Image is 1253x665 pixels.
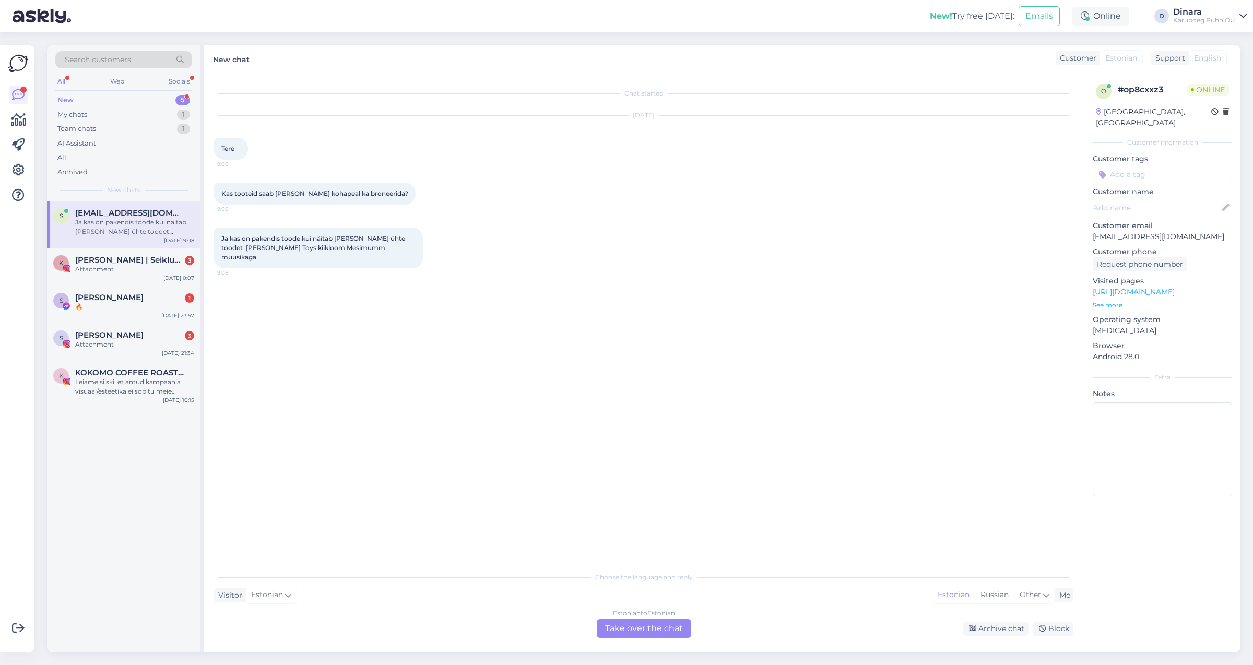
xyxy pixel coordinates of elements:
[59,372,64,379] span: K
[214,573,1073,582] div: Choose the language and reply
[213,51,250,65] label: New chat
[185,331,194,340] div: 3
[1118,84,1187,96] div: # op8cxxz3
[1093,186,1232,197] p: Customer name
[57,124,96,134] div: Team chats
[932,587,975,603] div: Estonian
[75,368,184,377] span: KOKOMO COFFEE ROASTERS
[57,110,87,120] div: My chats
[163,274,194,282] div: [DATE] 0:07
[185,256,194,265] div: 3
[1101,87,1106,95] span: o
[1093,167,1232,182] input: Add a tag
[214,590,242,601] div: Visitor
[613,609,675,618] div: Estonian to Estonian
[221,145,234,152] span: Tere
[108,75,126,88] div: Web
[1093,202,1220,213] input: Add name
[57,152,66,163] div: All
[75,208,184,218] span: soohannaliis@gmail.com
[75,330,144,340] span: Sigrid
[1154,9,1169,23] div: D
[1105,53,1137,64] span: Estonian
[1093,340,1232,351] p: Browser
[57,167,88,177] div: Archived
[1093,246,1232,257] p: Customer phone
[75,302,194,312] div: 🔥
[167,75,192,88] div: Socials
[177,110,190,120] div: 1
[163,396,194,404] div: [DATE] 10:15
[60,296,63,304] span: S
[1093,314,1232,325] p: Operating system
[107,185,140,195] span: New chats
[60,334,63,342] span: S
[75,265,194,274] div: Attachment
[75,340,194,349] div: Attachment
[214,111,1073,120] div: [DATE]
[930,10,1014,22] div: Try free [DATE]:
[1056,53,1096,64] div: Customer
[963,622,1029,636] div: Archive chat
[8,53,28,73] img: Askly Logo
[251,589,283,601] span: Estonian
[221,189,408,197] span: Kas tooteid saab [PERSON_NAME] kohapeal ka broneerida?
[217,205,256,213] span: 9:06
[1093,388,1232,399] p: Notes
[164,236,194,244] div: [DATE] 9:08
[75,377,194,396] div: Leiame siiski, et antud kampaania visuaal/esteetika ei sobitu meie brändiga. Ehk leiate koostööks...
[1151,53,1185,64] div: Support
[1093,220,1232,231] p: Customer email
[1072,7,1129,26] div: Online
[1093,287,1175,296] a: [URL][DOMAIN_NAME]
[1019,6,1060,26] button: Emails
[217,269,256,277] span: 9:08
[59,259,64,267] span: K
[185,293,194,303] div: 1
[75,255,184,265] span: Kristin Indov | Seiklused koos lastega
[1093,325,1232,336] p: [MEDICAL_DATA]
[1173,8,1247,25] a: DinaraKarupoeg Puhh OÜ
[1187,84,1229,96] span: Online
[1173,16,1235,25] div: Karupoeg Puhh OÜ
[177,124,190,134] div: 1
[175,95,190,105] div: 5
[1093,231,1232,242] p: [EMAIL_ADDRESS][DOMAIN_NAME]
[597,619,691,638] div: Take over the chat
[55,75,67,88] div: All
[75,293,144,302] span: Stella Jaska
[1093,373,1232,382] div: Extra
[1020,590,1041,599] span: Other
[1093,257,1187,271] div: Request phone number
[1096,106,1211,128] div: [GEOGRAPHIC_DATA], [GEOGRAPHIC_DATA]
[1055,590,1070,601] div: Me
[161,312,194,319] div: [DATE] 23:57
[1194,53,1221,64] span: English
[1173,8,1235,16] div: Dinara
[60,212,63,220] span: s
[975,587,1014,603] div: Russian
[221,234,407,261] span: Ja kas on pakendis toode kui näitab [PERSON_NAME] ühte toodet [PERSON_NAME] Toys kiikloom Mesimum...
[1093,351,1232,362] p: Android 28.0
[1093,138,1232,147] div: Customer information
[214,89,1073,98] div: Chat started
[75,218,194,236] div: Ja kas on pakendis toode kui näitab [PERSON_NAME] ühte toodet [PERSON_NAME] Toys kiikloom Mesimum...
[162,349,194,357] div: [DATE] 21:34
[1093,153,1232,164] p: Customer tags
[57,138,96,149] div: AI Assistant
[65,54,131,65] span: Search customers
[930,11,952,21] b: New!
[1093,301,1232,310] p: See more ...
[57,95,74,105] div: New
[1033,622,1073,636] div: Block
[217,160,256,168] span: 9:06
[1093,276,1232,287] p: Visited pages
